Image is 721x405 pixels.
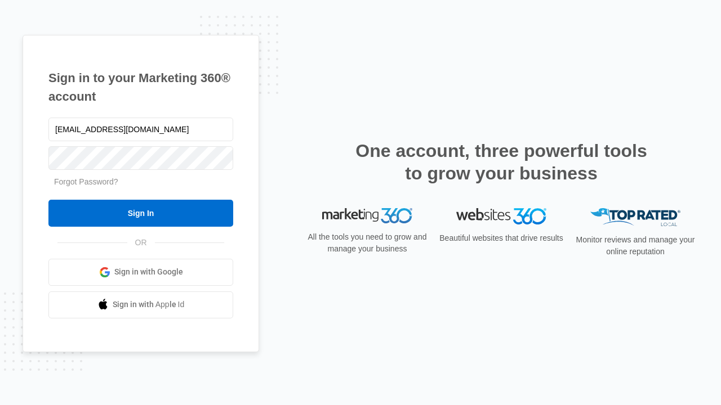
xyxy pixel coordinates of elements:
[114,266,183,278] span: Sign in with Google
[54,177,118,186] a: Forgot Password?
[304,231,430,255] p: All the tools you need to grow and manage your business
[48,291,233,318] a: Sign in with Apple Id
[48,259,233,286] a: Sign in with Google
[590,208,680,227] img: Top Rated Local
[48,69,233,106] h1: Sign in to your Marketing 360® account
[322,208,412,224] img: Marketing 360
[127,237,155,249] span: OR
[48,200,233,227] input: Sign In
[352,139,651,184] h2: One account, three powerful tools to grow your business
[456,208,546,224] img: Websites 360
[438,232,564,244] p: Beautiful websites that drive results
[113,299,185,310] span: Sign in with Apple Id
[48,118,233,141] input: Email
[572,234,698,258] p: Monitor reviews and manage your online reputation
